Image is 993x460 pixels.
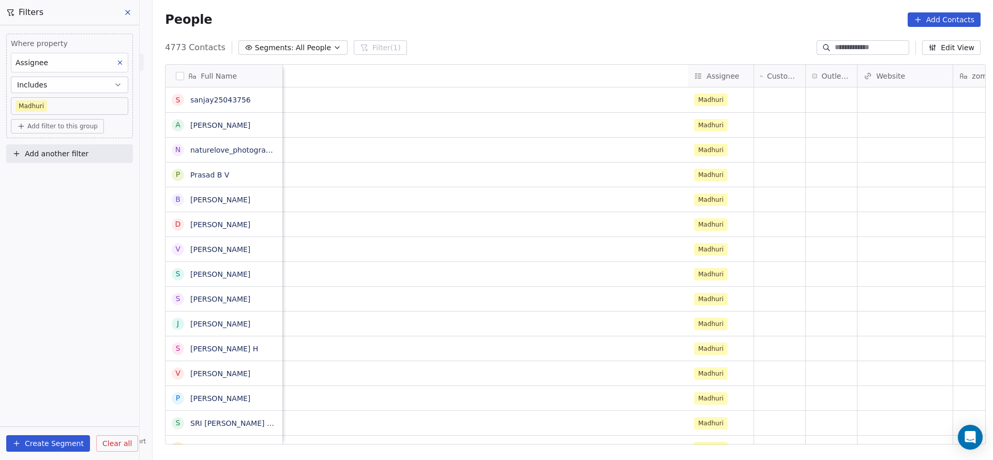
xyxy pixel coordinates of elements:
[165,65,282,87] div: Full Name
[190,444,206,452] a: Rani
[176,393,180,404] div: P
[190,121,250,129] a: [PERSON_NAME]
[694,144,728,156] span: Madhuri
[694,318,728,330] span: Madhuri
[688,65,754,87] div: Assignee
[165,41,225,54] span: 4773 Contacts
[694,169,728,181] span: Madhuri
[176,269,180,279] div: S
[754,65,805,87] div: Customers Whastapp Message
[190,295,250,303] a: [PERSON_NAME]
[190,345,258,353] a: [PERSON_NAME] H
[175,219,181,230] div: D
[175,442,180,453] div: R
[190,220,250,229] a: [PERSON_NAME]
[176,95,180,106] div: s
[706,71,739,81] span: Assignee
[190,369,250,378] a: [PERSON_NAME]
[694,218,728,231] span: Madhuri
[694,343,728,355] span: Madhuri
[190,419,378,427] a: SRI [PERSON_NAME] FAMILY DHABA & RESTAURANT
[165,87,283,445] div: grid
[176,244,181,255] div: V
[176,418,180,428] div: S
[165,12,212,27] span: People
[190,146,279,154] a: naturelove_photography
[694,243,728,256] span: Madhuri
[175,144,180,155] div: n
[354,40,407,55] button: Filter(1)
[190,270,250,278] a: [PERSON_NAME]
[694,268,728,280] span: Madhuri
[190,394,250,403] a: [PERSON_NAME]
[176,120,181,130] div: A
[694,119,728,131] span: Madhuri
[876,71,905,81] span: Website
[694,392,728,405] span: Madhuri
[767,71,799,81] span: Customers Whastapp Message
[190,96,251,104] a: sanjay25043756
[190,320,250,328] a: [PERSON_NAME]
[176,169,180,180] div: P
[190,171,229,179] a: Prasad B V
[958,425,983,450] div: Open Intercom Messenger
[694,293,728,305] span: Madhuri
[694,442,728,454] span: Madhuri
[922,40,981,55] button: Edit View
[190,196,250,204] a: [PERSON_NAME]
[694,367,728,380] span: Madhuri
[176,293,180,304] div: S
[176,194,181,205] div: b
[190,245,250,254] a: [PERSON_NAME]
[908,12,981,27] button: Add Contacts
[255,42,294,53] span: Segments:
[694,94,728,106] span: Madhuri
[296,42,331,53] span: All People
[806,65,857,87] div: Outlet Count
[694,194,728,206] span: Madhuri
[177,318,179,329] div: J
[201,71,237,81] span: Full Name
[822,71,851,81] span: Outlet Count
[694,417,728,429] span: Madhuri
[857,65,953,87] div: Website
[176,343,180,354] div: S
[176,368,181,379] div: V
